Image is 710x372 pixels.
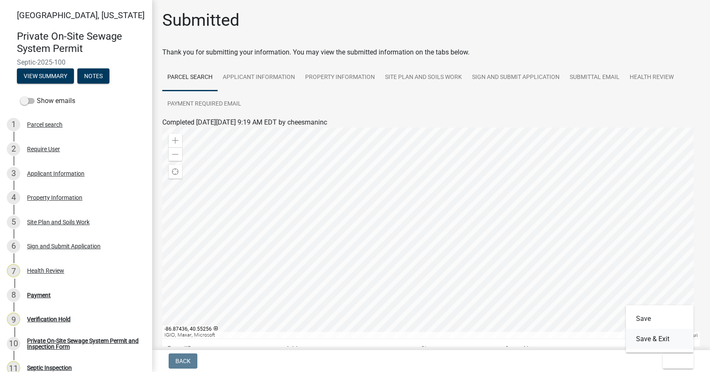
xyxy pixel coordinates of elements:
[690,332,698,338] a: Esri
[626,305,694,353] div: Exit
[162,10,240,30] h1: Submitted
[27,195,82,201] div: Property Information
[27,171,85,176] div: Applicant Information
[7,142,20,156] div: 2
[7,288,20,302] div: 8
[17,10,145,20] span: [GEOGRAPHIC_DATA], [US_STATE]
[500,339,664,360] td: OwnerName
[7,191,20,204] div: 4
[175,358,191,364] span: Back
[467,64,565,91] a: Sign and Submit Application
[7,264,20,277] div: 7
[27,268,64,274] div: Health Review
[162,47,700,57] div: Thank you for submitting your information. You may view the submitted information on the tabs below.
[663,353,694,369] button: Exit
[17,68,74,84] button: View Summary
[169,165,182,179] div: Find my location
[162,118,327,126] span: Completed [DATE][DATE] 9:19 AM EDT by cheesmaninc
[17,58,135,66] span: Septic-2025-100
[169,353,197,369] button: Back
[7,312,20,326] div: 9
[162,64,218,91] a: Parcel search
[7,118,20,131] div: 1
[169,147,182,161] div: Zoom out
[7,167,20,180] div: 3
[7,215,20,229] div: 5
[162,332,658,339] div: IGIO, Maxar, Microsoft
[27,338,139,350] div: Private On-Site Sewage System Permit and Inspection Form
[27,243,101,249] div: Sign and Submit Application
[380,64,467,91] a: Site Plan and Soils Work
[20,96,75,106] label: Show emails
[625,64,679,91] a: Health Review
[626,309,694,329] button: Save
[17,73,74,80] wm-modal-confirm: Summary
[565,64,625,91] a: Submittal Email
[415,339,500,360] td: City
[17,30,145,55] h4: Private On-Site Sewage System Permit
[281,339,415,360] td: Address
[162,91,246,118] a: Payment Required Email
[162,339,281,360] td: ParcelID
[27,146,60,152] div: Require User
[27,122,63,128] div: Parcel search
[7,337,20,350] div: 10
[7,239,20,253] div: 6
[300,64,380,91] a: Property Information
[218,64,300,91] a: Applicant Information
[27,292,51,298] div: Payment
[27,316,71,322] div: Verification Hold
[626,329,694,349] button: Save & Exit
[169,134,182,147] div: Zoom in
[27,365,72,371] div: Septic Inspection
[27,219,90,225] div: Site Plan and Soils Work
[669,358,682,364] span: Exit
[77,68,109,84] button: Notes
[77,73,109,80] wm-modal-confirm: Notes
